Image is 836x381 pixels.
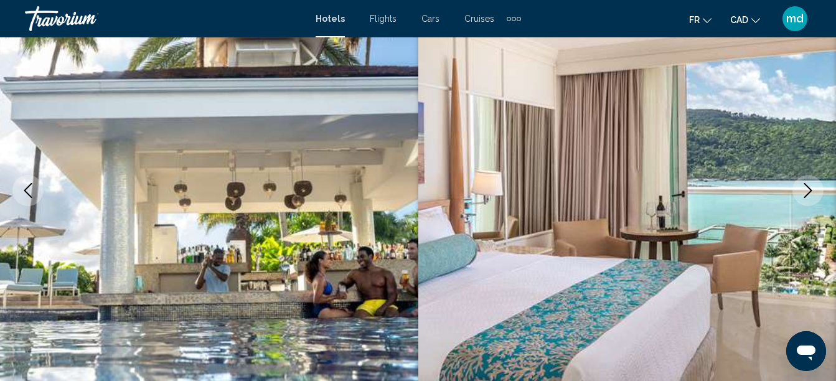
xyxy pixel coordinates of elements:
button: User Menu [779,6,811,32]
button: Next image [792,175,824,206]
a: Flights [370,14,397,24]
button: Previous image [12,175,44,206]
a: Travorium [25,6,303,31]
button: Change currency [730,11,760,29]
a: Cruises [464,14,494,24]
a: Hotels [316,14,345,24]
iframe: Bouton de lancement de la fenêtre de messagerie [786,331,826,371]
a: Cars [421,14,439,24]
span: md [786,12,804,25]
button: Extra navigation items [507,9,521,29]
span: fr [689,15,700,25]
span: CAD [730,15,748,25]
button: Change language [689,11,712,29]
